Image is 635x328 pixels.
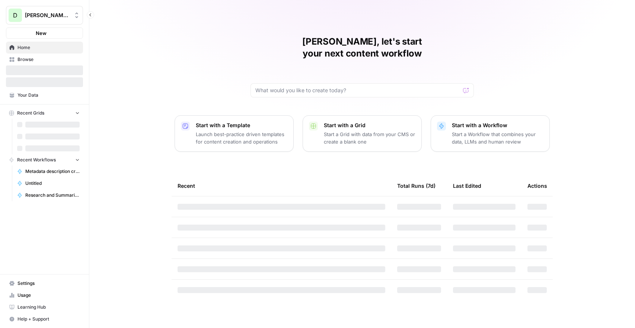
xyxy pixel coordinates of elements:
a: Your Data [6,89,83,101]
a: Untitled [14,177,83,189]
button: Workspace: David test [6,6,83,25]
div: Total Runs (7d) [397,176,435,196]
span: Help + Support [17,316,80,322]
button: Start with a GridStart a Grid with data from your CMS or create a blank one [303,115,422,152]
span: Home [17,44,80,51]
span: New [36,29,47,37]
a: Learning Hub [6,301,83,313]
p: Start a Workflow that combines your data, LLMs and human review [452,131,543,145]
span: Recent Grids [17,110,44,116]
button: New [6,28,83,39]
a: Usage [6,289,83,301]
button: Help + Support [6,313,83,325]
span: Recent Workflows [17,157,56,163]
span: Metadata description creation [25,168,80,175]
a: Browse [6,54,83,65]
input: What would you like to create today? [255,87,460,94]
div: Recent [178,176,385,196]
p: Start a Grid with data from your CMS or create a blank one [324,131,415,145]
button: Start with a WorkflowStart a Workflow that combines your data, LLMs and human review [431,115,550,152]
a: Metadata description creation [14,165,83,177]
p: Start with a Template [196,122,287,129]
span: Untitled [25,180,80,187]
span: D [13,11,17,20]
a: Research and Summarize [14,189,83,201]
p: Start with a Workflow [452,122,543,129]
span: Settings [17,280,80,287]
p: Start with a Grid [324,122,415,129]
button: Recent Grids [6,107,83,119]
span: Your Data [17,92,80,99]
button: Start with a TemplateLaunch best-practice driven templates for content creation and operations [175,115,294,152]
button: Recent Workflows [6,154,83,165]
h1: [PERSON_NAME], let's start your next content workflow [251,36,474,60]
span: Browse [17,56,80,63]
div: Last Edited [453,176,481,196]
a: Settings [6,277,83,289]
span: Learning Hub [17,304,80,311]
div: Actions [527,176,547,196]
p: Launch best-practice driven templates for content creation and operations [196,131,287,145]
span: Usage [17,292,80,299]
a: Home [6,42,83,54]
span: Research and Summarize [25,192,80,199]
span: [PERSON_NAME] test [25,12,70,19]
